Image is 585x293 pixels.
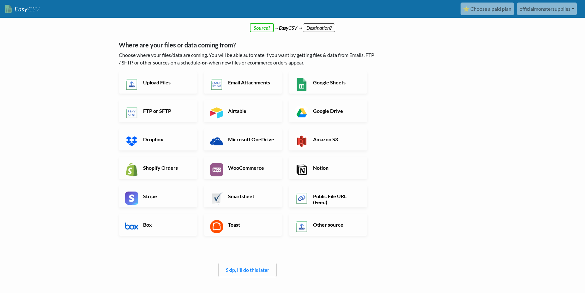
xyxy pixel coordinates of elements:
[210,192,223,205] img: Smartsheet App & API
[461,3,514,15] a: ⭐ Choose a paid plan
[119,100,197,122] a: FTP or SFTP
[112,18,473,32] div: → CSV →
[125,163,138,176] img: Shopify App & API
[311,193,361,205] h6: Public File URL (Feed)
[295,135,308,148] img: Amazon S3 App & API
[289,185,367,207] a: Public File URL (Feed)
[226,79,276,85] h6: Email Attachments
[125,78,138,91] img: Upload Files App & API
[289,157,367,179] a: Notion
[204,157,282,179] a: WooCommerce
[289,71,367,94] a: Google Sheets
[311,108,361,114] h6: Google Drive
[142,79,191,85] h6: Upload Files
[210,78,223,91] img: Email New CSV or XLSX File App & API
[119,185,197,207] a: Stripe
[226,193,276,199] h6: Smartsheet
[295,163,308,176] img: Notion App & API
[204,100,282,122] a: Airtable
[119,157,197,179] a: Shopify Orders
[200,59,209,65] b: -or-
[226,108,276,114] h6: Airtable
[142,136,191,142] h6: Dropbox
[125,220,138,233] img: Box App & API
[142,165,191,171] h6: Shopify Orders
[311,222,361,228] h6: Other source
[289,100,367,122] a: Google Drive
[295,78,308,91] img: Google Sheets App & API
[204,128,282,150] a: Microsoft OneDrive
[226,165,276,171] h6: WooCommerce
[517,3,577,15] a: officialmonstersupplies
[125,106,138,119] img: FTP or SFTP App & API
[289,128,367,150] a: Amazon S3
[311,79,361,85] h6: Google Sheets
[119,214,197,236] a: Box
[210,220,223,233] img: Toast App & API
[142,222,191,228] h6: Box
[311,136,361,142] h6: Amazon S3
[295,220,308,233] img: Other Source App & API
[204,185,282,207] a: Smartsheet
[125,135,138,148] img: Dropbox App & API
[289,214,367,236] a: Other source
[27,5,40,13] span: CSV
[226,222,276,228] h6: Toast
[142,193,191,199] h6: Stripe
[210,106,223,119] img: Airtable App & API
[311,165,361,171] h6: Notion
[119,51,376,66] p: Choose where your files/data are coming. You will be able automate if you want by getting files &...
[204,214,282,236] a: Toast
[210,163,223,176] img: WooCommerce App & API
[119,71,197,94] a: Upload Files
[119,128,197,150] a: Dropbox
[125,192,138,205] img: Stripe App & API
[142,108,191,114] h6: FTP or SFTP
[204,71,282,94] a: Email Attachments
[5,3,40,15] a: EasyCSV
[295,106,308,119] img: Google Drive App & API
[210,135,223,148] img: Microsoft OneDrive App & API
[226,136,276,142] h6: Microsoft OneDrive
[295,192,308,205] img: Public File URL App & API
[226,267,269,273] a: Skip, I'll do this later
[119,41,376,49] h5: Where are your files or data coming from?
